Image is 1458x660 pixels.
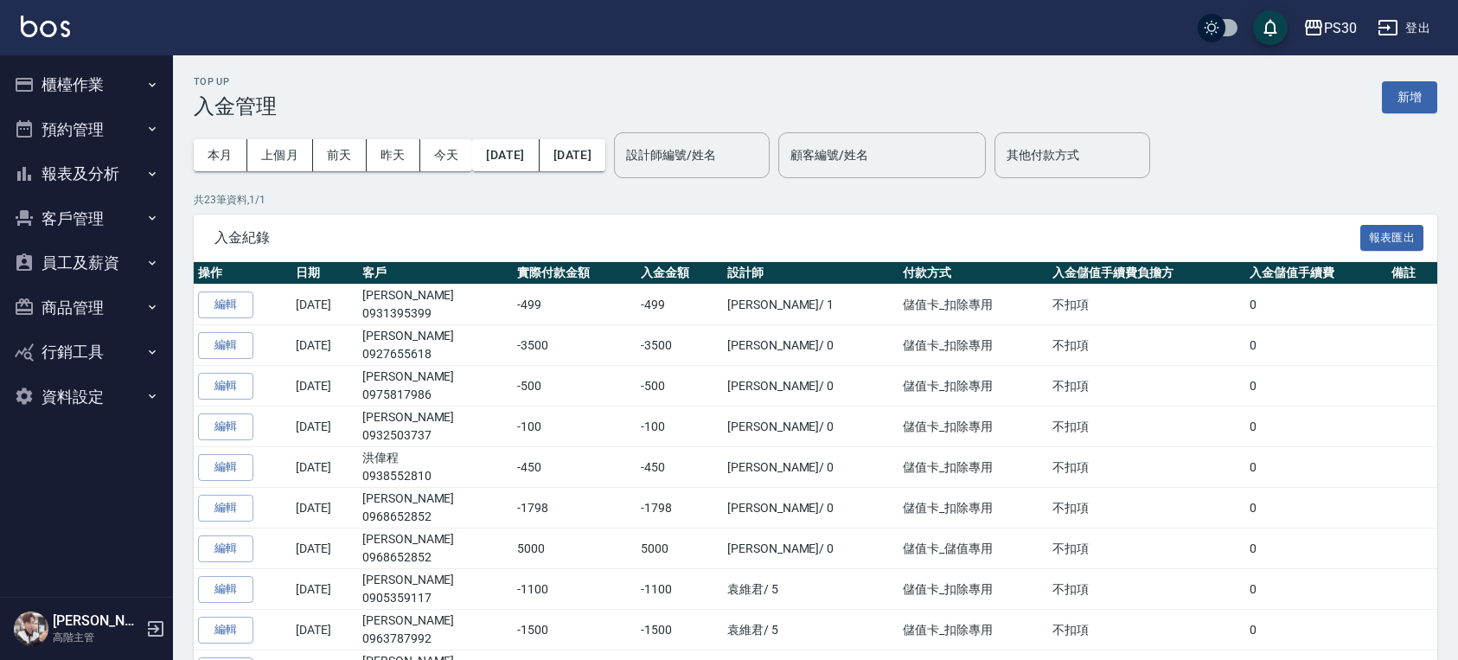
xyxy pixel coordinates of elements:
[636,529,723,569] td: 5000
[1360,228,1424,245] a: 報表匯出
[1048,285,1245,325] td: 不扣項
[198,576,253,603] button: 編輯
[723,569,898,610] td: 袁維君 / 5
[513,325,636,366] td: -3500
[7,285,166,330] button: 商品管理
[1382,88,1437,105] a: 新增
[291,285,358,325] td: [DATE]
[1245,488,1387,529] td: 0
[21,16,70,37] img: Logo
[898,529,1048,569] td: 儲值卡_儲值專用
[358,569,513,610] td: [PERSON_NAME]
[358,488,513,529] td: [PERSON_NAME]
[358,285,513,325] td: [PERSON_NAME]
[1048,325,1245,366] td: 不扣項
[1048,366,1245,407] td: 不扣項
[358,610,513,650] td: [PERSON_NAME]
[723,407,898,447] td: [PERSON_NAME] / 0
[358,262,513,285] th: 客戶
[636,569,723,610] td: -1100
[198,292,253,318] button: 編輯
[898,407,1048,447] td: 儲值卡_扣除專用
[1253,10,1288,45] button: save
[1245,262,1387,285] th: 入金儲值手續費
[1360,225,1424,252] button: 報表匯出
[420,139,473,171] button: 今天
[636,325,723,366] td: -3500
[291,262,358,285] th: 日期
[723,366,898,407] td: [PERSON_NAME] / 0
[14,612,48,646] img: Person
[513,610,636,650] td: -1500
[723,529,898,569] td: [PERSON_NAME] / 0
[513,407,636,447] td: -100
[7,240,166,285] button: 員工及薪資
[362,548,508,567] p: 0968652852
[1245,447,1387,488] td: 0
[194,94,277,119] h3: 入金管理
[513,529,636,569] td: 5000
[291,325,358,366] td: [DATE]
[898,610,1048,650] td: 儲值卡_扣除專用
[358,366,513,407] td: [PERSON_NAME]
[1245,407,1387,447] td: 0
[1371,12,1437,44] button: 登出
[194,192,1437,208] p: 共 23 筆資料, 1 / 1
[898,262,1048,285] th: 付款方式
[362,630,508,648] p: 0963787992
[1382,81,1437,113] button: 新增
[472,139,539,171] button: [DATE]
[291,529,358,569] td: [DATE]
[291,407,358,447] td: [DATE]
[362,386,508,404] p: 0975817986
[898,366,1048,407] td: 儲值卡_扣除專用
[198,454,253,481] button: 編輯
[1048,610,1245,650] td: 不扣項
[1245,529,1387,569] td: 0
[198,495,253,522] button: 編輯
[194,262,291,285] th: 操作
[898,285,1048,325] td: 儲值卡_扣除專用
[898,488,1048,529] td: 儲值卡_扣除專用
[358,325,513,366] td: [PERSON_NAME]
[636,262,723,285] th: 入金金額
[1048,488,1245,529] td: 不扣項
[1048,447,1245,488] td: 不扣項
[723,447,898,488] td: [PERSON_NAME] / 0
[198,373,253,400] button: 編輯
[362,304,508,323] p: 0931395399
[362,589,508,607] p: 0905359117
[291,447,358,488] td: [DATE]
[1048,262,1245,285] th: 入金儲值手續費負擔方
[723,285,898,325] td: [PERSON_NAME] / 1
[194,139,247,171] button: 本月
[358,529,513,569] td: [PERSON_NAME]
[198,617,253,644] button: 編輯
[513,447,636,488] td: -450
[313,139,367,171] button: 前天
[898,569,1048,610] td: 儲值卡_扣除專用
[1245,325,1387,366] td: 0
[291,366,358,407] td: [DATE]
[1048,529,1245,569] td: 不扣項
[636,407,723,447] td: -100
[898,447,1048,488] td: 儲值卡_扣除專用
[367,139,420,171] button: 昨天
[362,426,508,445] p: 0932503737
[513,569,636,610] td: -1100
[53,612,141,630] h5: [PERSON_NAME]
[723,262,898,285] th: 設計師
[636,366,723,407] td: -500
[1324,17,1357,39] div: PS30
[198,413,253,440] button: 編輯
[214,229,1360,247] span: 入金紀錄
[291,488,358,529] td: [DATE]
[723,488,898,529] td: [PERSON_NAME] / 0
[358,407,513,447] td: [PERSON_NAME]
[1245,366,1387,407] td: 0
[362,467,508,485] p: 0938552810
[7,151,166,196] button: 報表及分析
[513,285,636,325] td: -499
[7,107,166,152] button: 預約管理
[540,139,605,171] button: [DATE]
